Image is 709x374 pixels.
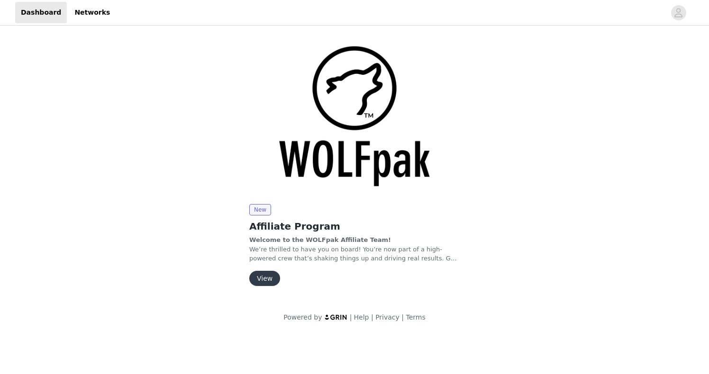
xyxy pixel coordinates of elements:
[371,313,373,321] span: |
[249,275,280,282] a: View
[249,39,460,196] img: WOLFpak
[354,313,369,321] a: Help
[249,271,280,286] button: View
[674,5,683,20] div: avatar
[249,204,271,215] span: New
[324,314,348,320] img: logo
[350,313,352,321] span: |
[283,313,322,321] span: Powered by
[375,313,400,321] a: Privacy
[15,2,67,23] a: Dashboard
[406,313,425,321] a: Terms
[249,219,460,233] h2: Affiliate Program
[69,2,116,23] a: Networks
[249,236,391,243] strong: Welcome to the WOLFpak Affiliate Team!
[249,235,460,263] p: We’re thrilled to have you on board! You’re now part of a high-powered crew that’s shaking things...
[401,313,404,321] span: |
